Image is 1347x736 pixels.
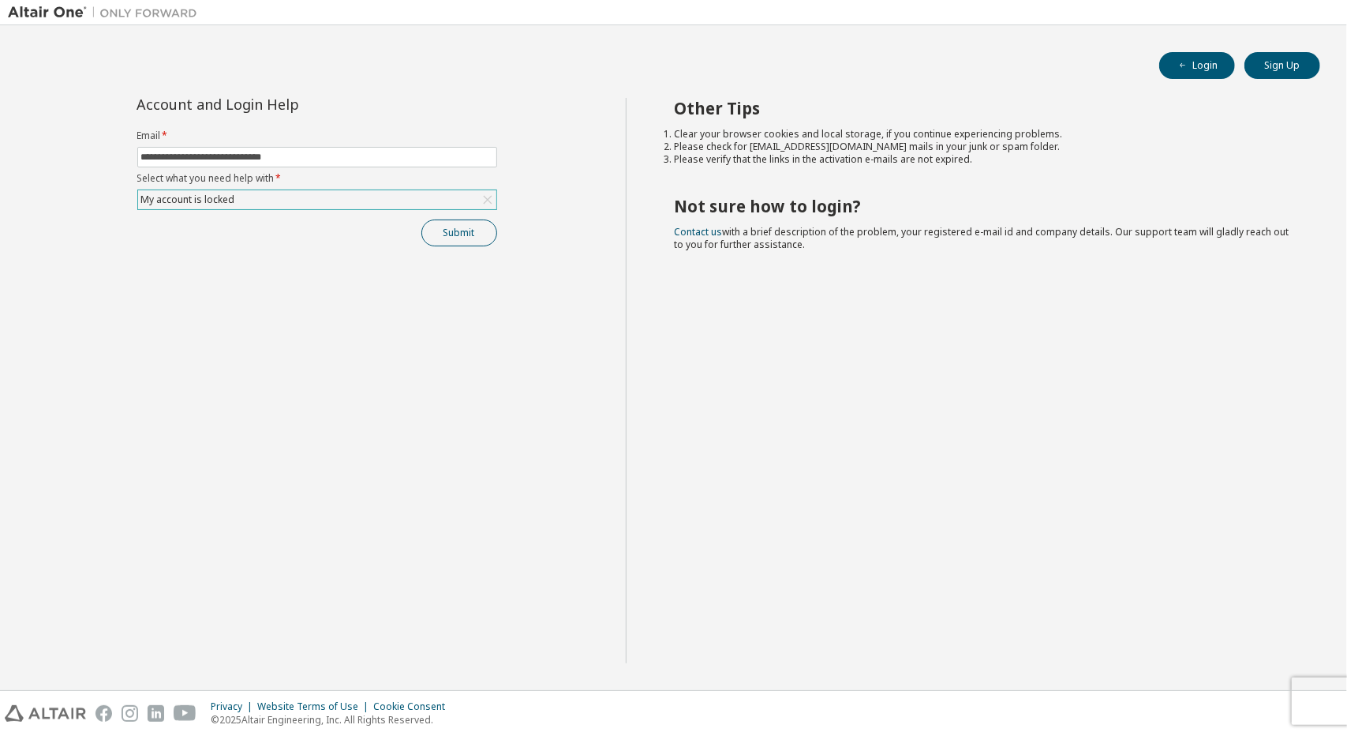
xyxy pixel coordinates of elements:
[8,5,205,21] img: Altair One
[674,196,1292,216] h2: Not sure how to login?
[174,705,196,722] img: youtube.svg
[137,130,497,142] label: Email
[674,225,1289,251] span: with a brief description of the problem, your registered e-mail id and company details. Our suppo...
[137,172,497,185] label: Select what you need help with
[1244,52,1320,79] button: Sign Up
[373,700,455,713] div: Cookie Consent
[674,98,1292,118] h2: Other Tips
[5,705,86,722] img: altair_logo.svg
[674,225,722,238] a: Contact us
[95,705,112,722] img: facebook.svg
[138,190,496,209] div: My account is locked
[148,705,164,722] img: linkedin.svg
[211,700,257,713] div: Privacy
[139,191,238,208] div: My account is locked
[211,713,455,727] p: © 2025 Altair Engineering, Inc. All Rights Reserved.
[674,153,1292,166] li: Please verify that the links in the activation e-mails are not expired.
[674,141,1292,153] li: Please check for [EMAIL_ADDRESS][DOMAIN_NAME] mails in your junk or spam folder.
[122,705,138,722] img: instagram.svg
[421,220,497,246] button: Submit
[137,98,425,111] div: Account and Login Help
[674,128,1292,141] li: Clear your browser cookies and local storage, if you continue experiencing problems.
[257,700,373,713] div: Website Terms of Use
[1159,52,1235,79] button: Login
